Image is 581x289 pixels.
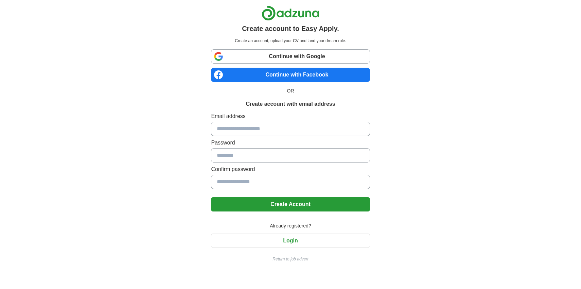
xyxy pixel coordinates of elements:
[212,38,368,44] p: Create an account, upload your CV and land your dream role.
[211,49,370,64] a: Continue with Google
[283,87,298,95] span: OR
[211,139,370,147] label: Password
[211,197,370,211] button: Create Account
[211,238,370,243] a: Login
[266,222,315,230] span: Already registered?
[211,68,370,82] a: Continue with Facebook
[211,112,370,120] label: Email address
[211,165,370,173] label: Confirm password
[242,23,339,34] h1: Create account to Easy Apply.
[262,5,319,21] img: Adzuna logo
[246,100,335,108] h1: Create account with email address
[211,234,370,248] button: Login
[211,256,370,262] a: Return to job advert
